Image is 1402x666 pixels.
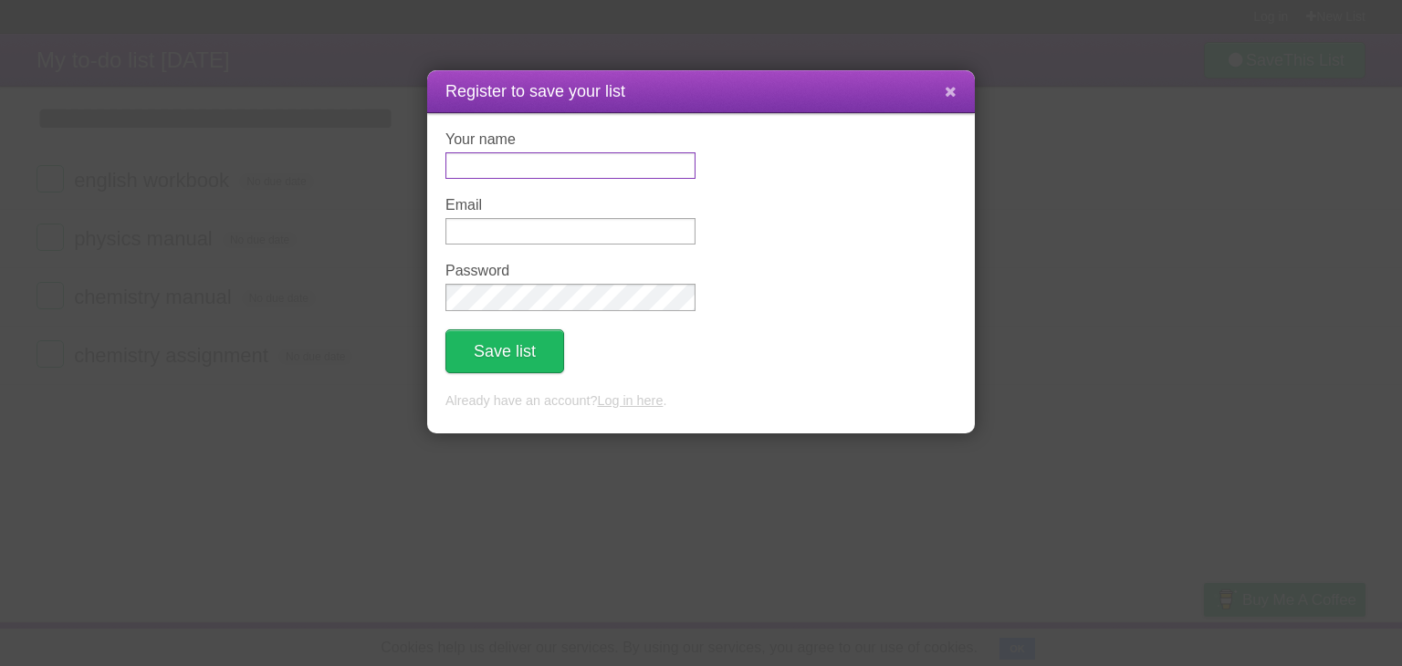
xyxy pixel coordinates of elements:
[445,263,696,279] label: Password
[597,393,663,408] a: Log in here
[445,79,957,104] h1: Register to save your list
[445,197,696,213] label: Email
[445,131,696,148] label: Your name
[445,329,564,373] button: Save list
[445,391,957,411] p: Already have an account? .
